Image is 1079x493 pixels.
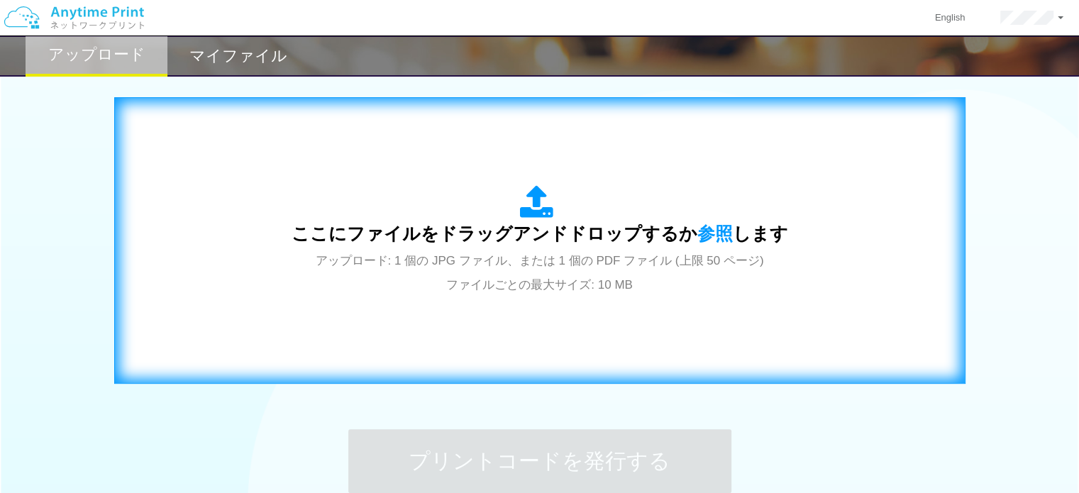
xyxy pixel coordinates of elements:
[189,48,287,65] h2: マイファイル
[292,223,788,243] span: ここにファイルをドラッグアンドドロップするか します
[697,223,733,243] span: 参照
[316,254,764,292] span: アップロード: 1 個の JPG ファイル、または 1 個の PDF ファイル (上限 50 ページ) ファイルごとの最大サイズ: 10 MB
[48,46,145,63] h2: アップロード
[348,429,731,493] button: プリントコードを発行する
